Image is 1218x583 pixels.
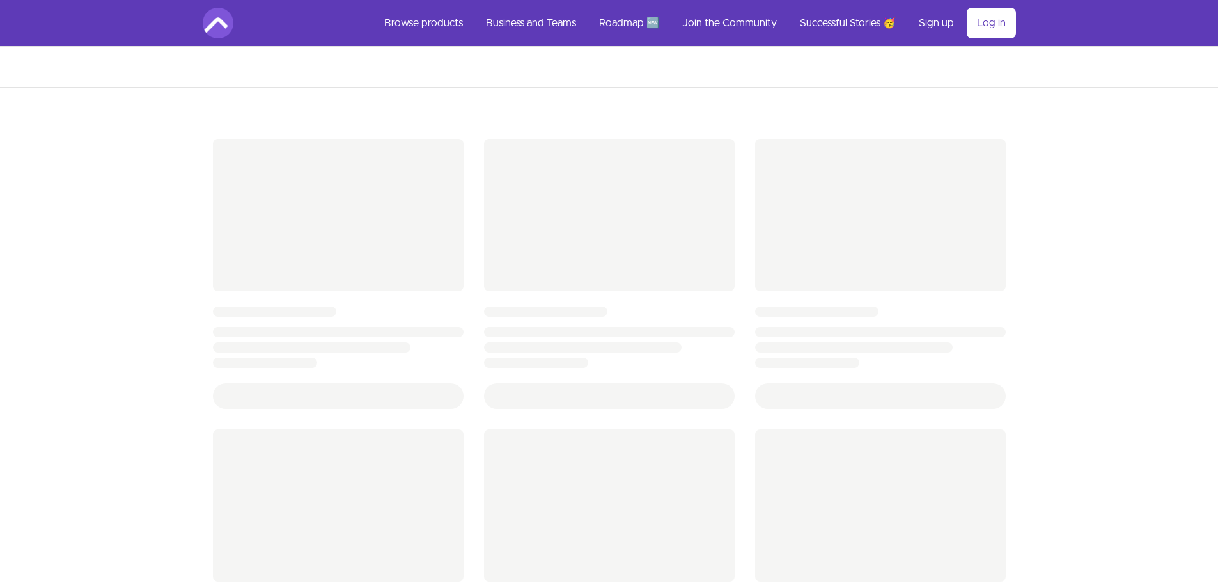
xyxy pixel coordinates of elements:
[909,8,964,38] a: Sign up
[790,8,906,38] a: Successful Stories 🥳
[476,8,586,38] a: Business and Teams
[672,8,787,38] a: Join the Community
[374,8,473,38] a: Browse products
[589,8,669,38] a: Roadmap 🆕
[374,8,1016,38] nav: Main
[203,8,233,38] img: Amigoscode logo
[967,8,1016,38] a: Log in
